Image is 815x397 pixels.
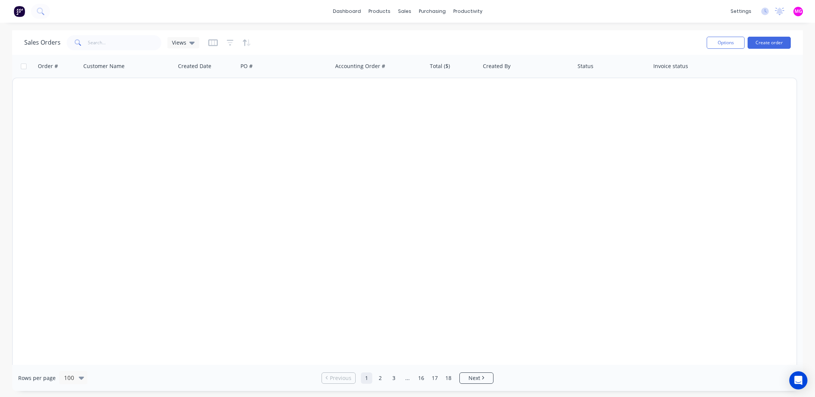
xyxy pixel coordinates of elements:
span: Previous [330,374,351,382]
input: Search... [88,35,162,50]
div: products [365,6,394,17]
div: settings [727,6,755,17]
div: Customer Name [83,62,125,70]
a: Page 2 [375,372,386,384]
div: Invoice status [653,62,688,70]
div: Total ($) [430,62,450,70]
span: Rows per page [18,374,56,382]
span: Next [468,374,480,382]
div: Order # [38,62,58,70]
span: MG [795,8,802,15]
a: Page 1 is your current page [361,372,372,384]
a: Page 16 [415,372,427,384]
div: Open Intercom Messenger [789,371,807,389]
a: Page 3 [388,372,400,384]
span: Views [172,39,186,47]
img: Factory [14,6,25,17]
button: Create order [748,37,791,49]
div: PO # [240,62,253,70]
div: sales [394,6,415,17]
a: Page 18 [443,372,454,384]
div: purchasing [415,6,450,17]
div: Status [578,62,593,70]
a: Page 17 [429,372,440,384]
a: Previous page [322,374,355,382]
a: Jump forward [402,372,413,384]
div: productivity [450,6,486,17]
a: Next page [460,374,493,382]
button: Options [707,37,745,49]
a: dashboard [329,6,365,17]
div: Created By [483,62,511,70]
ul: Pagination [319,372,496,384]
h1: Sales Orders [24,39,61,46]
div: Created Date [178,62,211,70]
div: Accounting Order # [335,62,385,70]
